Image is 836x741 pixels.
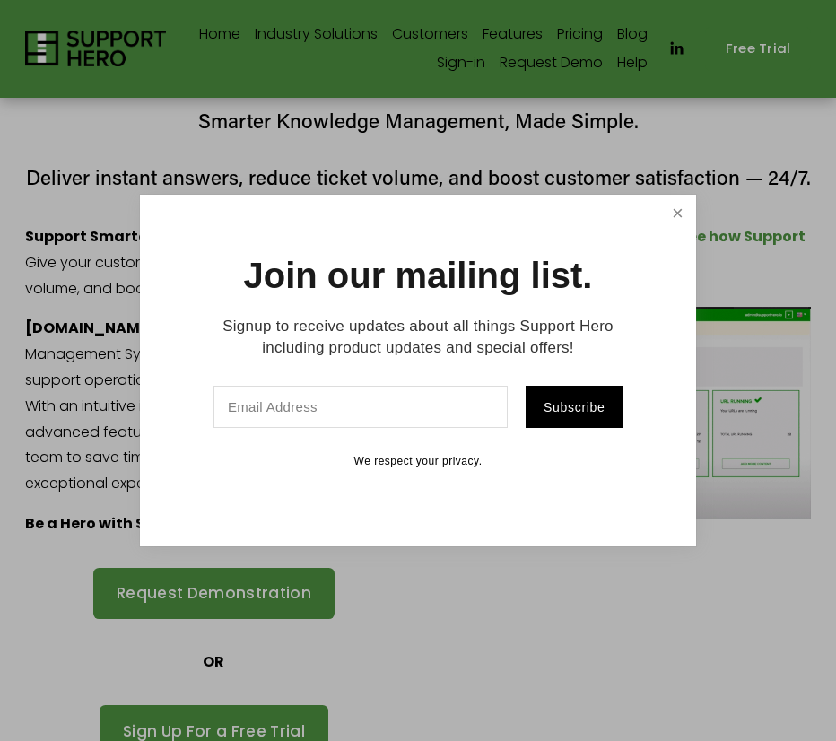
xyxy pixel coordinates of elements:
[544,400,605,414] span: Subscribe
[203,455,633,469] p: We respect your privacy.
[526,386,623,428] button: Subscribe
[244,257,593,293] h1: Join our mailing list.
[662,197,693,229] a: Close
[203,316,633,359] p: Signup to receive updates about all things Support Hero including product updates and special off...
[213,386,508,428] input: Email Address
